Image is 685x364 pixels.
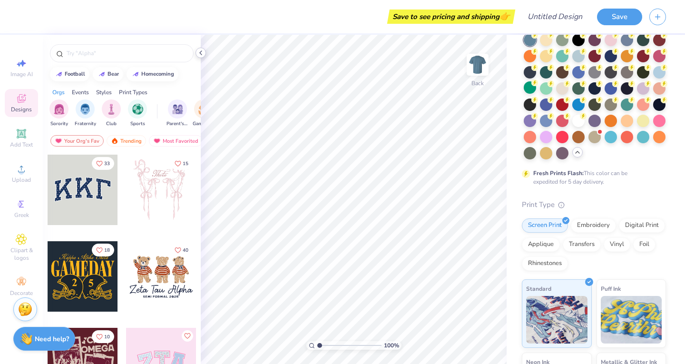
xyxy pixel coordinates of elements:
[471,79,484,88] div: Back
[49,99,68,128] div: filter for Sorority
[193,120,215,128] span: Game Day
[533,169,584,177] strong: Fresh Prints Flash:
[104,248,110,253] span: 18
[72,88,89,97] div: Events
[50,120,68,128] span: Sorority
[193,99,215,128] button: filter button
[119,88,147,97] div: Print Types
[107,135,146,147] div: Trending
[11,106,32,113] span: Designs
[132,71,139,77] img: trend_line.gif
[468,55,487,74] img: Back
[5,246,38,262] span: Clipart & logos
[75,120,96,128] span: Fraternity
[533,169,650,186] div: This color can be expedited for 5 day delivery.
[10,70,33,78] span: Image AI
[96,88,112,97] div: Styles
[54,104,65,115] img: Sorority Image
[102,99,121,128] button: filter button
[522,256,568,271] div: Rhinestones
[104,161,110,166] span: 33
[55,71,63,77] img: trend_line.gif
[49,99,68,128] button: filter button
[170,157,193,170] button: Like
[55,138,62,144] img: most_fav.gif
[92,157,114,170] button: Like
[35,334,69,344] strong: Need help?
[166,120,188,128] span: Parent's Weekend
[50,135,104,147] div: Your Org's Fav
[597,9,642,25] button: Save
[520,7,590,26] input: Untitled Design
[106,120,117,128] span: Club
[172,104,183,115] img: Parent's Weekend Image
[563,237,601,252] div: Transfers
[619,218,665,233] div: Digital Print
[104,334,110,339] span: 10
[108,71,119,77] div: bear
[571,218,616,233] div: Embroidery
[183,248,188,253] span: 40
[75,99,96,128] div: filter for Fraternity
[499,10,510,22] span: 👉
[601,296,662,344] img: Puff Ink
[10,289,33,297] span: Decorate
[526,284,551,294] span: Standard
[106,104,117,115] img: Club Image
[170,244,193,256] button: Like
[633,237,656,252] div: Foil
[183,161,188,166] span: 15
[92,330,114,343] button: Like
[52,88,65,97] div: Orgs
[130,120,145,128] span: Sports
[80,104,90,115] img: Fraternity Image
[128,99,147,128] button: filter button
[98,71,106,77] img: trend_line.gif
[522,218,568,233] div: Screen Print
[102,99,121,128] div: filter for Club
[604,237,630,252] div: Vinyl
[14,211,29,219] span: Greek
[166,99,188,128] div: filter for Parent's Weekend
[132,104,143,115] img: Sports Image
[50,67,89,81] button: football
[601,284,621,294] span: Puff Ink
[75,99,96,128] button: filter button
[182,330,193,342] button: Like
[522,237,560,252] div: Applique
[10,141,33,148] span: Add Text
[149,135,203,147] div: Most Favorited
[127,67,178,81] button: homecoming
[198,104,209,115] img: Game Day Image
[526,296,587,344] img: Standard
[390,10,513,24] div: Save to see pricing and shipping
[65,71,85,77] div: football
[12,176,31,184] span: Upload
[141,71,174,77] div: homecoming
[111,138,118,144] img: trending.gif
[93,67,123,81] button: bear
[384,341,399,350] span: 100 %
[166,99,188,128] button: filter button
[522,199,666,210] div: Print Type
[153,138,161,144] img: most_fav.gif
[92,244,114,256] button: Like
[128,99,147,128] div: filter for Sports
[66,49,187,58] input: Try "Alpha"
[193,99,215,128] div: filter for Game Day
